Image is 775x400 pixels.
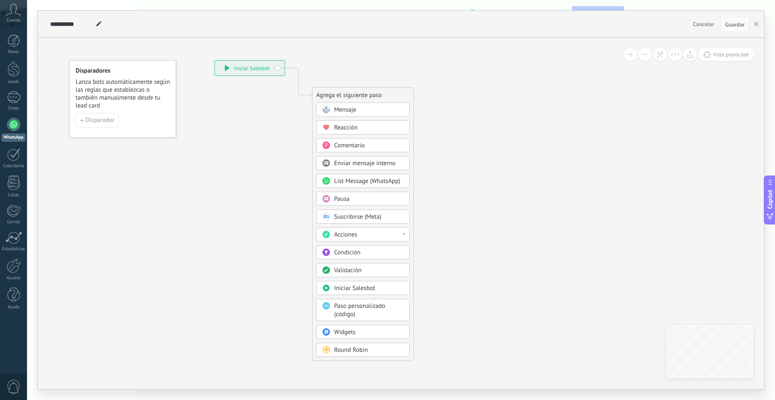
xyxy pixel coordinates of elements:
[693,20,714,28] span: Cancelar
[334,106,356,114] span: Mensaje
[725,22,745,27] span: Guardar
[334,195,349,203] span: Pausa
[699,48,754,61] button: Vista previa bot
[7,18,20,23] span: Cuenta
[86,117,114,123] span: Disparador
[334,177,400,185] span: List Message (WhatsApp)
[766,190,774,209] span: Copilot
[2,246,26,252] div: Estadísticas
[2,276,26,281] div: Ajustes
[312,88,413,102] div: Agrega el siguiente paso
[215,61,285,76] div: Iniciar Salesbot
[2,163,26,169] div: Calendario
[2,305,26,310] div: Ayuda
[334,346,368,354] span: Round Robin
[2,79,26,85] div: Leads
[334,124,358,132] span: Reacción
[76,113,119,128] button: Disparador
[76,67,170,75] h4: Disparadores
[334,159,396,167] span: Enviar mensaje interno
[334,328,356,336] span: Widgets
[334,302,385,318] span: Paso personalizado (código)
[2,106,26,111] div: Chats
[713,51,749,58] span: Vista previa bot
[334,284,375,292] span: Iniciar Salesbot
[690,18,718,30] button: Cancelar
[76,78,170,110] span: Lanza bots automáticamente según las reglas que establezcas o también manualmente desde tu lead card
[2,134,25,141] div: WhatsApp
[334,141,365,149] span: Comentario
[334,266,362,274] span: Validación
[334,249,360,256] span: Condición
[721,16,749,32] button: Guardar
[2,49,26,55] div: Panel
[334,231,357,239] span: Acciones
[2,193,26,198] div: Listas
[334,213,381,221] span: Suscribirse (Meta)
[2,220,26,225] div: Correo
